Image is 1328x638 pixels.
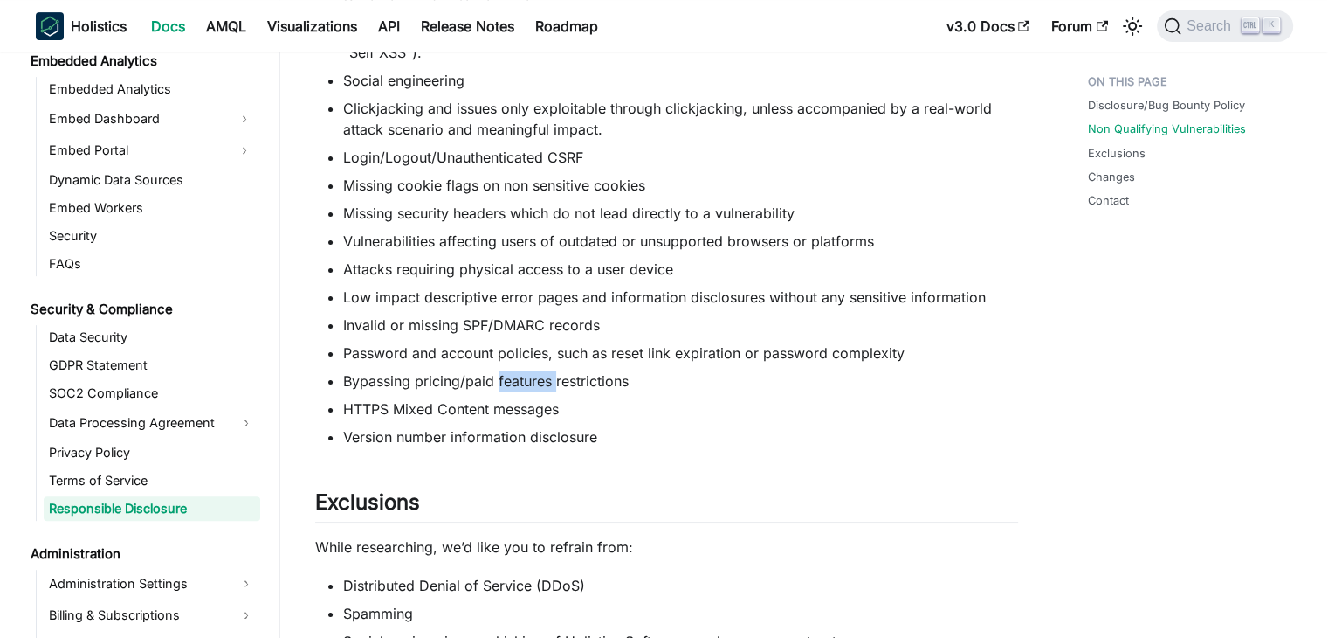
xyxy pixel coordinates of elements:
[44,168,260,192] a: Dynamic Data Sources
[229,136,260,164] button: Expand sidebar category 'Embed Portal'
[44,136,229,164] a: Embed Portal
[343,603,1018,624] li: Spamming
[196,12,257,40] a: AMQL
[141,12,196,40] a: Docs
[343,98,1018,140] li: Clickjacking and issues only exploitable through clickjacking, unless accompanied by a real-world...
[1088,192,1129,209] a: Contact
[1088,145,1146,162] a: Exclusions
[257,12,368,40] a: Visualizations
[229,105,260,133] button: Expand sidebar category 'Embed Dashboard'
[315,489,1018,523] h2: Exclusions
[343,343,1018,364] li: Password and account policies, such as reset link expiration or password complexity
[936,12,1041,40] a: v3.0 Docs
[368,12,410,40] a: API
[315,537,1018,558] p: While researching, we’d like you to refrain from:
[44,381,260,406] a: SOC2 Compliance
[343,147,1018,168] li: Login/Logout/Unauthenticated CSRF
[343,175,1018,196] li: Missing cookie flags on non sensitive cookies
[44,105,229,133] a: Embed Dashboard
[44,440,260,465] a: Privacy Policy
[44,570,260,598] a: Administration Settings
[1263,17,1280,33] kbd: K
[44,196,260,220] a: Embed Workers
[1041,12,1118,40] a: Forum
[44,77,260,101] a: Embedded Analytics
[410,12,525,40] a: Release Notes
[18,52,280,638] nav: Docs sidebar
[1088,121,1246,137] a: Non Qualifying Vulnerabilities
[343,575,1018,596] li: Distributed Denial of Service (DDoS)
[343,231,1018,252] li: Vulnerabilities affecting users of outdated or unsupported browsers or platforms
[343,399,1018,420] li: HTTPS Mixed Content messages
[44,601,260,629] a: Billing & Subscriptions
[44,468,260,493] a: Terms of Service
[343,70,1018,91] li: Social engineering
[525,12,609,40] a: Roadmap
[71,16,127,37] b: Holistics
[1088,97,1245,114] a: Disclosure/Bug Bounty Policy
[1118,12,1146,40] button: Switch between dark and light mode (currently light mode)
[44,252,260,276] a: FAQs
[1181,18,1242,34] span: Search
[44,353,260,378] a: GDPR Statement
[343,315,1018,336] li: Invalid or missing SPF/DMARC records
[44,224,260,248] a: Security
[25,542,260,566] a: Administration
[343,287,1018,308] li: Low impact descriptive error pages and information disclosures without any sensitive information
[1088,169,1135,185] a: Changes
[25,297,260,322] a: Security & Compliance
[44,409,260,437] a: Data Processing Agreement
[1157,10,1292,42] button: Search (Ctrl+K)
[25,49,260,73] a: Embedded Analytics
[44,496,260,521] a: Responsible Disclosure
[44,325,260,350] a: Data Security
[36,12,64,40] img: Holistics
[343,259,1018,280] li: Attacks requiring physical access to a user device
[343,371,1018,392] li: Bypassing pricing/paid features restrictions
[343,426,1018,447] li: Version number information disclosure
[343,203,1018,224] li: Missing security headers which do not lead directly to a vulnerability
[36,12,127,40] a: HolisticsHolistics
